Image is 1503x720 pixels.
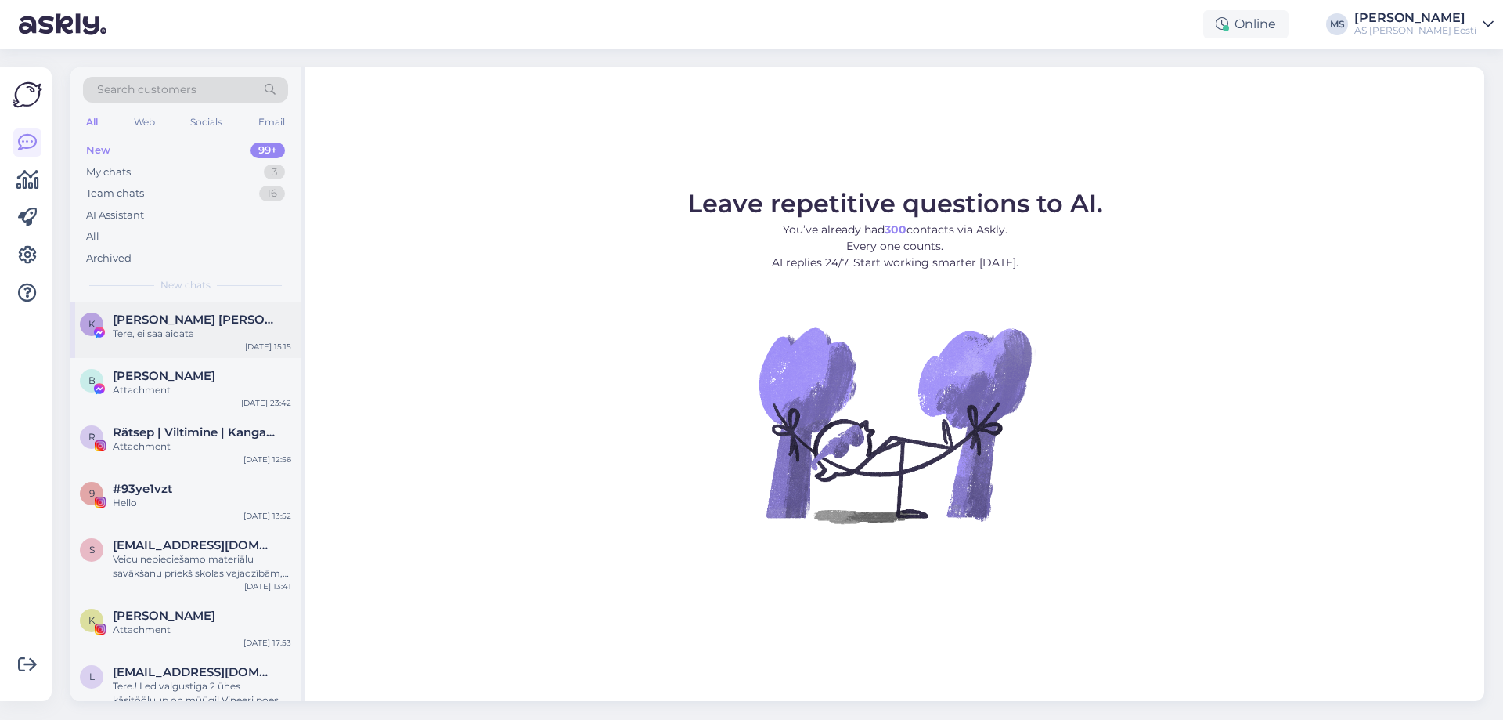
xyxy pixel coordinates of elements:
[86,208,144,223] div: AI Assistant
[243,510,291,522] div: [DATE] 13:52
[89,487,95,499] span: 9
[86,251,132,266] div: Archived
[687,188,1103,219] span: Leave repetitive questions to AI.
[245,341,291,353] div: [DATE] 15:15
[113,679,291,707] div: Tere.! Led valgustiga 2 ühes käsitööluup on müügil Vineeri poes või kus poes oleks see saadaval?
[13,80,42,110] img: Askly Logo
[885,223,906,237] b: 300
[1354,12,1494,37] a: [PERSON_NAME]AS [PERSON_NAME] Eesti
[687,222,1103,271] p: You’ve already had contacts via Askly. Every one counts. AI replies 24/7. Start working smarter [...
[113,552,291,581] div: Veicu nepieciešamo materiālu savākšanu priekš skolas vajadzībām, būs vajadzīga pavadzīme Rīgas 86...
[187,112,225,132] div: Socials
[241,397,291,409] div: [DATE] 23:42
[244,581,291,592] div: [DATE] 13:41
[250,143,285,158] div: 99+
[113,538,276,552] span: smaragts9@inbox.lv
[88,614,96,626] span: K
[113,496,291,510] div: Hello
[113,369,215,383] span: Виктор Стриков
[89,544,95,555] span: s
[113,383,291,397] div: Attachment
[113,440,291,454] div: Attachment
[86,186,144,201] div: Team chats
[88,374,96,386] span: В
[113,665,276,679] span: llepp85@gmail.com
[113,482,172,496] span: #93ye1vzt
[89,671,95,682] span: l
[86,229,99,244] div: All
[243,637,291,649] div: [DATE] 17:53
[83,112,101,132] div: All
[86,143,110,158] div: New
[86,165,131,180] div: My chats
[113,623,291,637] div: Attachment
[1354,12,1476,24] div: [PERSON_NAME]
[1203,10,1289,38] div: Online
[131,112,158,132] div: Web
[754,284,1036,566] img: No Chat active
[1326,13,1348,35] div: MS
[243,454,291,465] div: [DATE] 12:56
[264,165,285,180] div: 3
[97,81,196,98] span: Search customers
[255,112,288,132] div: Email
[113,313,276,327] span: Karl Eik Rebane
[1354,24,1476,37] div: AS [PERSON_NAME] Eesti
[88,318,96,330] span: K
[113,425,276,440] span: Rätsep | Viltimine | Kangastelgedel kudumine
[259,186,285,201] div: 16
[113,327,291,341] div: Tere, ei saa aidata
[160,278,211,292] span: New chats
[113,609,215,623] span: Katrina Randma
[88,431,96,443] span: R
